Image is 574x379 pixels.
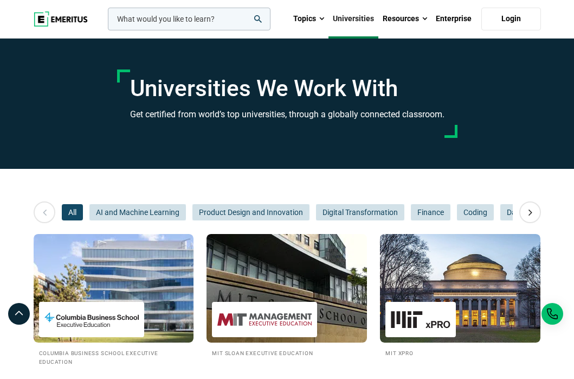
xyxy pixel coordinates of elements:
h3: Get certified from world’s top universities, through a globally connected classroom. [130,108,444,122]
a: Login [481,8,541,30]
img: Universities We Work With [34,234,194,343]
img: MIT xPRO [391,307,450,332]
img: Universities We Work With [207,234,367,343]
button: AI and Machine Learning [89,204,186,220]
h1: Universities We Work With [130,75,444,102]
input: woocommerce-product-search-field-0 [108,8,270,30]
button: Product Design and Innovation [192,204,309,220]
button: Finance [411,204,450,220]
button: Coding [457,204,494,220]
img: MIT Sloan Executive Education [217,307,312,332]
button: All [62,204,83,220]
h2: Columbia Business School Executive Education [39,348,189,367]
button: Digital Transformation [316,204,404,220]
img: Columbia Business School Executive Education [44,307,139,332]
h2: MIT Sloan Executive Education [212,348,362,357]
a: Universities We Work With Columbia Business School Executive Education Columbia Business School E... [34,234,194,367]
h2: MIT xPRO [385,348,535,357]
a: Universities We Work With MIT xPRO MIT xPRO [380,234,540,357]
img: Universities We Work With [380,234,540,343]
a: Universities We Work With MIT Sloan Executive Education MIT Sloan Executive Education [207,234,367,357]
